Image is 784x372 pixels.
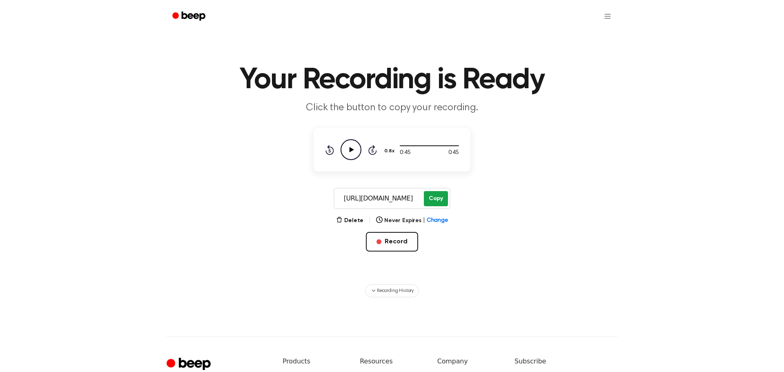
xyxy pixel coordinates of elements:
[167,9,213,25] a: Beep
[400,149,410,157] span: 0:45
[183,65,601,95] h1: Your Recording is Ready
[336,216,363,225] button: Delete
[427,216,448,225] span: Change
[423,216,425,225] span: |
[383,144,397,158] button: 0.8x
[424,191,448,206] button: Copy
[448,149,459,157] span: 0:45
[283,356,347,366] h6: Products
[376,216,448,225] button: Never Expires|Change
[360,356,424,366] h6: Resources
[368,216,371,225] span: |
[514,356,617,366] h6: Subscribe
[235,101,549,115] p: Click the button to copy your recording.
[365,284,419,297] button: Recording History
[598,7,617,26] button: Open menu
[366,232,418,252] button: Record
[377,287,414,294] span: Recording History
[437,356,501,366] h6: Company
